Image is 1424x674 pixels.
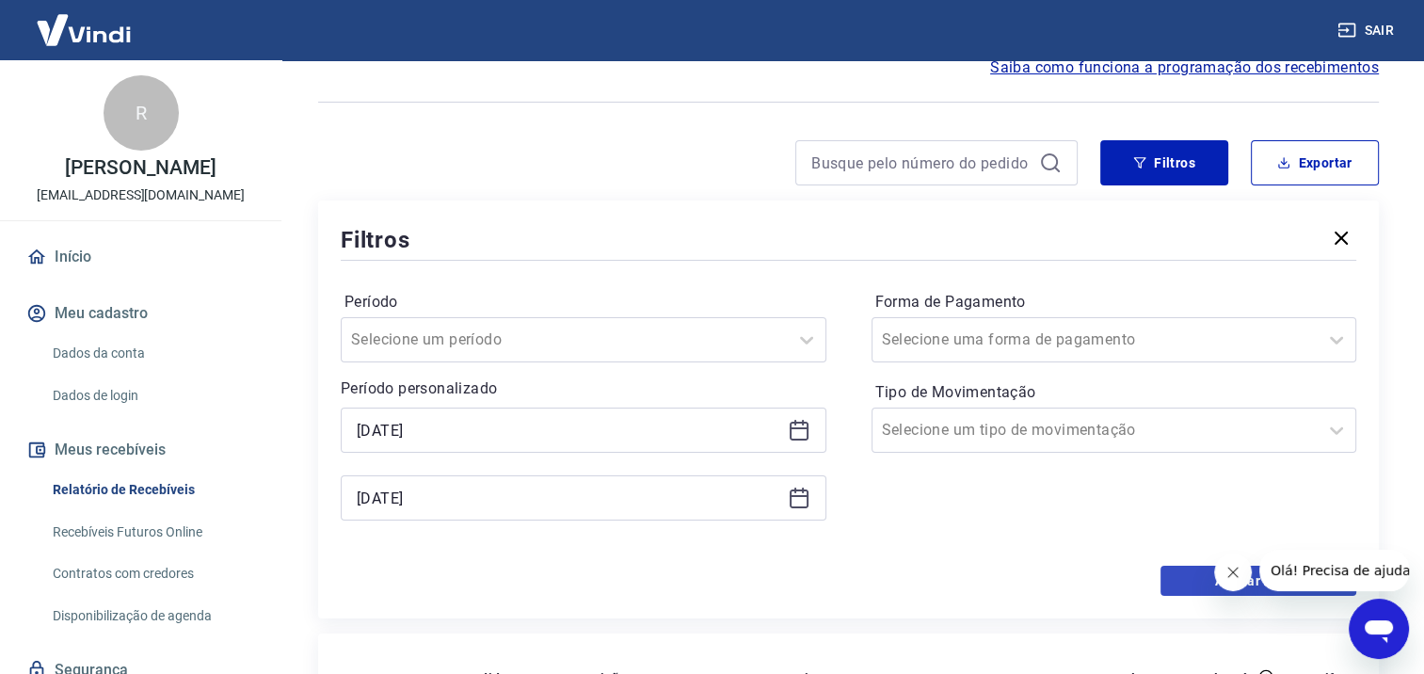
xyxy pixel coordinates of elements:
[990,56,1379,79] a: Saiba como funciona a programação dos recebimentos
[341,377,826,400] p: Período personalizado
[45,377,259,415] a: Dados de login
[11,13,158,28] span: Olá! Precisa de ajuda?
[875,381,1353,404] label: Tipo de Movimentação
[875,291,1353,313] label: Forma de Pagamento
[23,236,259,278] a: Início
[1214,554,1252,591] iframe: Fechar mensagem
[357,416,780,444] input: Data inicial
[357,484,780,512] input: Data final
[23,1,145,58] img: Vindi
[45,513,259,552] a: Recebíveis Futuros Online
[45,471,259,509] a: Relatório de Recebíveis
[1259,550,1409,591] iframe: Mensagem da empresa
[45,334,259,373] a: Dados da conta
[1160,566,1356,596] button: Aplicar filtros
[104,75,179,151] div: R
[1349,599,1409,659] iframe: Botão para abrir a janela de mensagens
[1251,140,1379,185] button: Exportar
[65,158,216,178] p: [PERSON_NAME]
[344,291,823,313] label: Período
[341,225,410,255] h5: Filtros
[1100,140,1228,185] button: Filtros
[811,149,1032,177] input: Busque pelo número do pedido
[23,429,259,471] button: Meus recebíveis
[45,597,259,635] a: Disponibilização de agenda
[37,185,245,205] p: [EMAIL_ADDRESS][DOMAIN_NAME]
[1334,13,1401,48] button: Sair
[23,293,259,334] button: Meu cadastro
[45,554,259,593] a: Contratos com credores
